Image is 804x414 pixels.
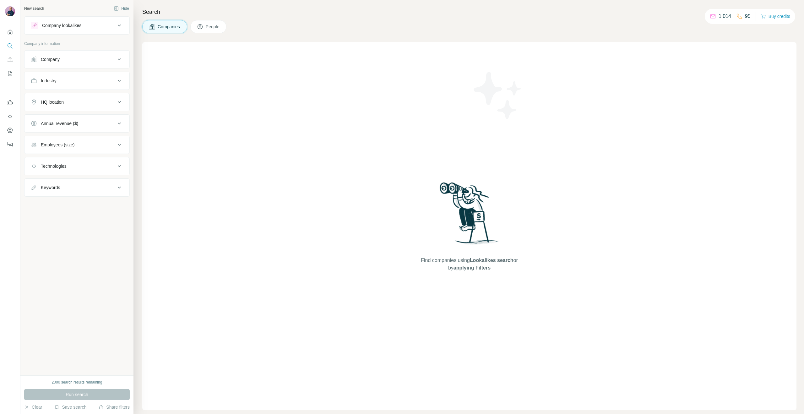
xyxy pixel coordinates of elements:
[5,54,15,65] button: Enrich CSV
[41,184,60,191] div: Keywords
[5,6,15,16] img: Avatar
[745,13,751,20] p: 95
[761,12,790,21] button: Buy credits
[54,404,86,410] button: Save search
[206,24,220,30] span: People
[41,142,74,148] div: Employees (size)
[24,116,129,131] button: Annual revenue ($)
[41,78,57,84] div: Industry
[24,6,44,11] div: New search
[41,56,60,63] div: Company
[5,26,15,38] button: Quick start
[24,52,129,67] button: Company
[52,379,102,385] div: 2000 search results remaining
[142,8,796,16] h4: Search
[5,97,15,108] button: Use Surfe on LinkedIn
[24,41,130,46] p: Company information
[99,404,130,410] button: Share filters
[470,258,513,263] span: Lookalikes search
[24,137,129,152] button: Employees (size)
[24,73,129,88] button: Industry
[5,111,15,122] button: Use Surfe API
[419,257,519,272] span: Find companies using or by
[42,22,81,29] div: Company lookalikes
[24,404,42,410] button: Clear
[5,125,15,136] button: Dashboard
[109,4,133,13] button: Hide
[24,180,129,195] button: Keywords
[158,24,181,30] span: Companies
[41,99,64,105] div: HQ location
[5,40,15,52] button: Search
[24,159,129,174] button: Technologies
[5,68,15,79] button: My lists
[5,139,15,150] button: Feedback
[719,13,731,20] p: 1,014
[24,95,129,110] button: HQ location
[41,120,78,127] div: Annual revenue ($)
[437,181,502,251] img: Surfe Illustration - Woman searching with binoculars
[454,265,491,270] span: applying Filters
[24,18,129,33] button: Company lookalikes
[41,163,67,169] div: Technologies
[470,67,526,124] img: Surfe Illustration - Stars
